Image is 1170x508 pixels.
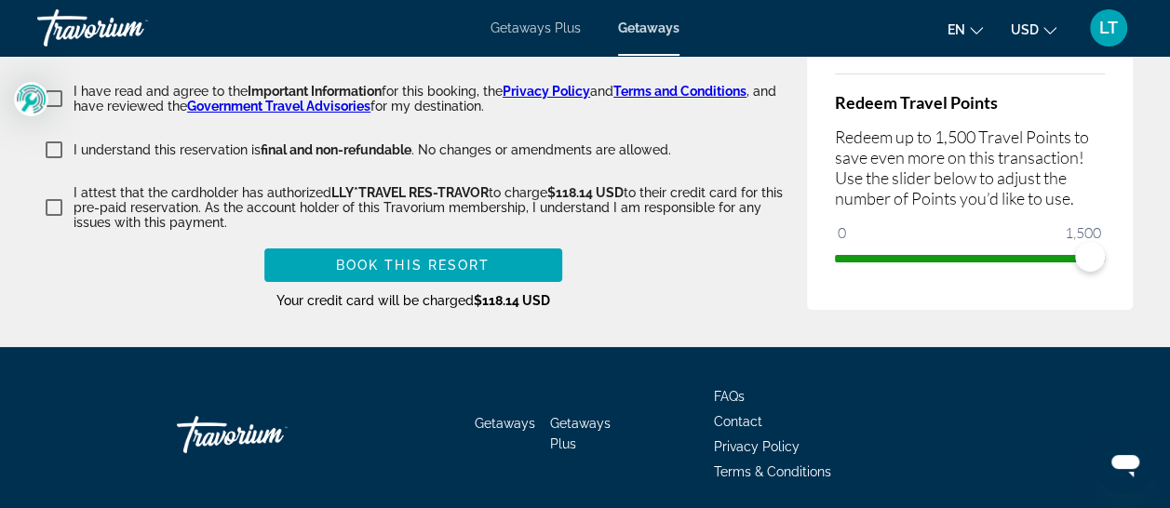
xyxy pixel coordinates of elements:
span: 1,500 [1062,221,1104,244]
button: Change language [948,16,983,43]
p: I attest that the cardholder has authorized to charge to their credit card for this pre-paid rese... [74,185,788,230]
p: Redeem up to 1,500 Travel Points to save even more on this transaction! Use the slider below to a... [835,127,1105,208]
a: Privacy Policy [714,439,800,454]
p: I have read and agree to the for this booking, the and , and have reviewed the for my destination. [74,84,788,114]
a: Getaways [475,416,535,431]
ngx-slider: ngx-slider [835,255,1105,259]
span: Your credit card will be charged [276,293,550,308]
a: FAQs [714,389,745,404]
a: Government Travel Advisories [187,99,370,114]
a: Terms and Conditions [613,84,746,99]
span: $118.14 USD [547,185,624,200]
button: User Menu [1084,8,1133,47]
a: Contact [714,414,762,429]
span: Book this Resort [336,258,491,273]
span: en [948,22,965,37]
a: Getaways [618,20,679,35]
a: Travorium [37,4,223,52]
button: Book this Resort [264,248,562,282]
a: Privacy Policy [503,84,590,99]
button: Change currency [1011,16,1056,43]
a: Getaways Plus [491,20,581,35]
span: 0 [835,221,849,244]
span: LT [1099,19,1118,37]
p: I understand this reservation is . No changes or amendments are allowed. [74,142,671,157]
iframe: Button to launch messaging window [1096,434,1155,493]
span: final and non-refundable [261,142,411,157]
span: ngx-slider [1075,242,1105,272]
span: Important Information [248,84,382,99]
span: $118.14 USD [474,293,550,308]
span: LLY*TRAVEL RES-TRAVOR [331,185,489,200]
a: Terms & Conditions [714,464,831,479]
span: USD [1011,22,1039,37]
a: Getaways Plus [550,416,611,451]
h4: Redeem Travel Points [835,92,1105,113]
a: Travorium [177,407,363,462]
